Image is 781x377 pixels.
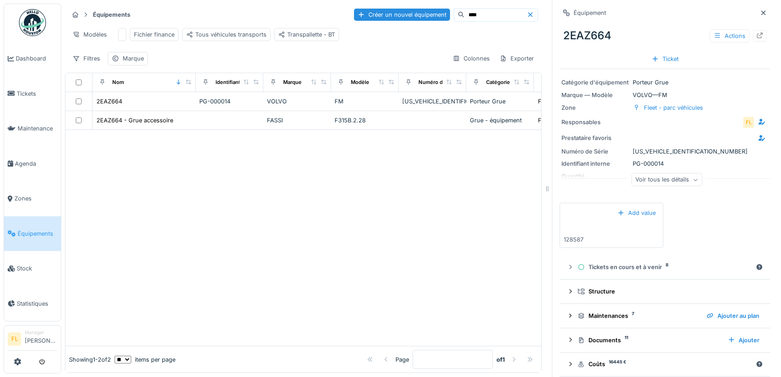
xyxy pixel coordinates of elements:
[4,76,61,112] a: Tickets
[710,29,749,42] div: Actions
[17,299,57,308] span: Statistiques
[25,329,57,349] li: [PERSON_NAME]
[4,216,61,251] a: Équipements
[578,263,752,271] div: Tickets en cours et à venir
[563,356,767,373] summary: Coûts16445 €
[267,97,327,106] div: VOLVO
[578,287,759,296] div: Structure
[402,97,463,106] div: [US_VEHICLE_IDENTIFICATION_NUMBER]
[574,9,606,17] div: Équipement
[17,89,57,98] span: Tickets
[578,360,752,368] div: Coûts
[563,332,767,349] summary: Documents11Ajouter
[4,251,61,286] a: Stock
[470,116,530,125] div: Grue - équipement
[278,30,335,39] div: Transpallette - BT
[563,283,767,300] summary: Structure
[703,310,763,322] div: Ajouter au plan
[631,173,702,186] div: Voir tous les détails
[4,111,61,146] a: Maintenance
[561,159,768,168] div: PG-000014
[561,78,629,87] div: Catégorie d'équipement
[648,53,682,65] div: Ticket
[25,329,57,336] div: Manager
[15,159,57,168] span: Agenda
[186,30,266,39] div: Tous véhicules transports
[335,116,395,125] div: F315B.2.28
[470,97,530,106] div: Porteur Grue
[538,116,597,125] div: Fleet - parc véhicules
[8,332,21,346] li: FL
[96,116,173,125] div: 2EAZ664 - Grue accessoire
[216,79,259,86] div: Identifiant interne
[17,264,57,273] span: Stock
[486,79,549,86] div: Catégories d'équipement
[614,207,659,219] div: Add value
[418,79,460,86] div: Numéro de Série
[561,134,629,142] div: Prestataire favoris
[8,329,57,351] a: FL Manager[PERSON_NAME]
[561,159,629,168] div: Identifiant interne
[4,181,61,216] a: Zones
[4,286,61,321] a: Statistiques
[96,97,122,106] div: 2EAZ664
[561,118,629,126] div: Responsables
[742,116,755,129] div: FL
[395,355,409,364] div: Page
[112,79,124,86] div: Nom
[69,28,111,41] div: Modèles
[561,91,768,99] div: VOLVO — FM
[724,334,763,346] div: Ajouter
[335,97,395,106] div: FM
[4,41,61,76] a: Dashboard
[578,312,699,320] div: Maintenances
[199,97,260,106] div: PG-000014
[123,54,144,63] div: Marque
[69,52,104,65] div: Filtres
[14,194,57,203] span: Zones
[19,9,46,36] img: Badge_color-CXgf-gQk.svg
[561,147,629,156] div: Numéro de Série
[561,78,768,87] div: Porteur Grue
[354,9,450,21] div: Créer un nouvel équipement
[134,30,175,39] div: Fichier finance
[578,336,721,344] div: Documents
[564,235,583,244] div: 128587
[496,52,538,65] div: Exporter
[560,24,770,47] div: 2EAZ664
[563,307,767,324] summary: Maintenances7Ajouter au plan
[496,355,505,364] strong: of 1
[561,103,629,112] div: Zone
[351,79,369,86] div: Modèle
[538,97,597,106] div: Fleet - parc véhicules
[89,10,134,19] strong: Équipements
[563,259,767,275] summary: Tickets en cours et à venir8
[69,355,111,364] div: Showing 1 - 2 of 2
[16,54,57,63] span: Dashboard
[644,103,703,112] div: Fleet - parc véhicules
[115,355,175,364] div: items per page
[18,229,57,238] span: Équipements
[561,147,768,156] div: [US_VEHICLE_IDENTIFICATION_NUMBER]
[267,116,327,125] div: FASSI
[561,91,629,99] div: Marque — Modèle
[449,52,494,65] div: Colonnes
[18,124,57,133] span: Maintenance
[283,79,302,86] div: Marque
[4,146,61,182] a: Agenda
